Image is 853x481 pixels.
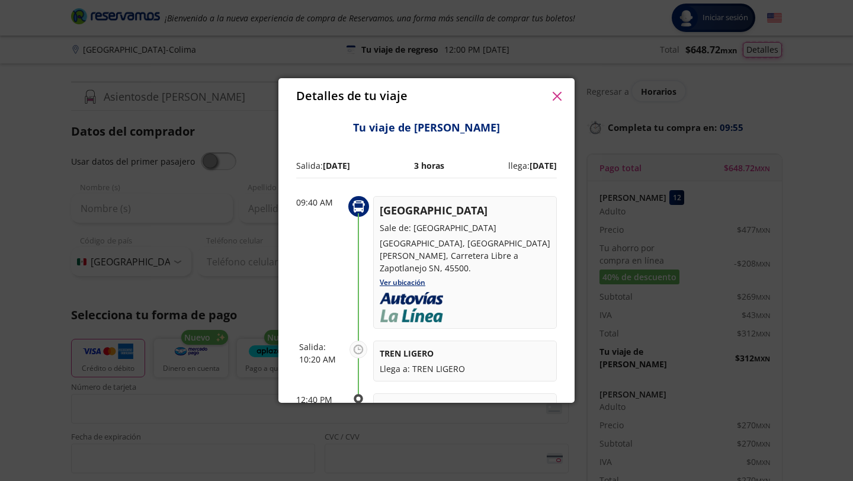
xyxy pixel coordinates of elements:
[296,393,344,406] p: 12:40 PM
[380,277,425,287] a: Ver ubicación
[299,353,344,365] p: 10:20 AM
[508,159,557,172] p: llega:
[296,87,408,105] p: Detalles de tu viaje
[380,363,550,375] p: Llega a: TREN LIGERO
[380,400,550,416] p: Colima
[380,203,550,219] p: [GEOGRAPHIC_DATA]
[380,237,550,274] p: [GEOGRAPHIC_DATA], [GEOGRAPHIC_DATA][PERSON_NAME], Carretera Libre a Zapotlanejo SN, 45500.
[299,341,344,353] p: Salida:
[296,196,344,209] p: 09:40 AM
[296,159,350,172] p: Salida:
[414,159,444,172] p: 3 horas
[380,347,550,360] p: TREN LIGERO
[530,160,557,171] b: [DATE]
[380,222,550,234] p: Sale de: [GEOGRAPHIC_DATA]
[323,160,350,171] b: [DATE]
[380,292,443,322] img: Logo_Autovias_LaLinea_VERT.png
[296,120,557,136] p: Tu viaje de [PERSON_NAME]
